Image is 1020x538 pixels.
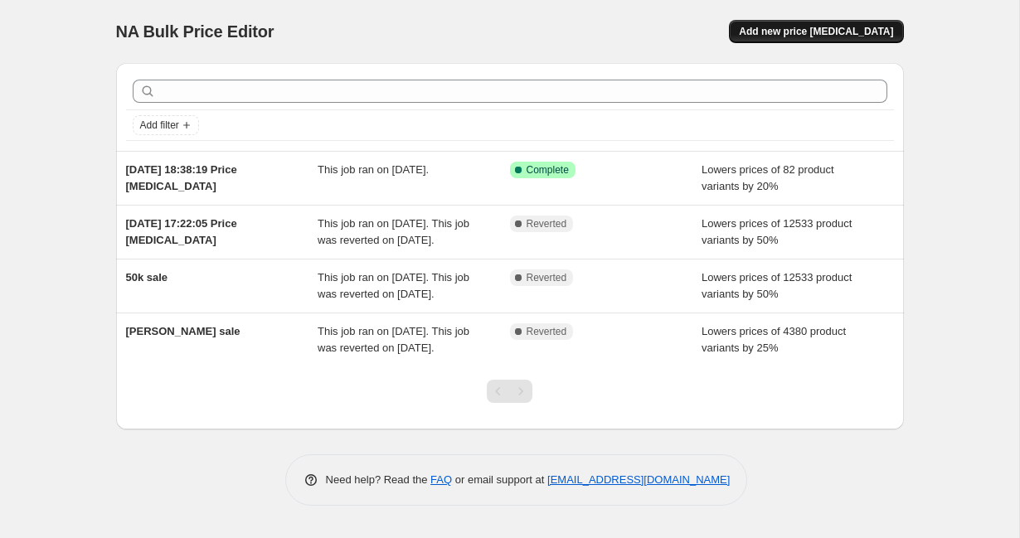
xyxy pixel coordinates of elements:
[452,473,547,486] span: or email support at
[126,271,168,284] span: 50k sale
[116,22,274,41] span: NA Bulk Price Editor
[702,217,852,246] span: Lowers prices of 12533 product variants by 50%
[133,115,199,135] button: Add filter
[527,217,567,230] span: Reverted
[318,217,469,246] span: This job ran on [DATE]. This job was reverted on [DATE].
[126,163,237,192] span: [DATE] 18:38:19 Price [MEDICAL_DATA]
[527,325,567,338] span: Reverted
[547,473,730,486] a: [EMAIL_ADDRESS][DOMAIN_NAME]
[729,20,903,43] button: Add new price [MEDICAL_DATA]
[318,325,469,354] span: This job ran on [DATE]. This job was reverted on [DATE].
[702,163,834,192] span: Lowers prices of 82 product variants by 20%
[318,271,469,300] span: This job ran on [DATE]. This job was reverted on [DATE].
[326,473,431,486] span: Need help? Read the
[140,119,179,132] span: Add filter
[318,163,429,176] span: This job ran on [DATE].
[527,163,569,177] span: Complete
[126,325,240,337] span: [PERSON_NAME] sale
[126,217,237,246] span: [DATE] 17:22:05 Price [MEDICAL_DATA]
[702,271,852,300] span: Lowers prices of 12533 product variants by 50%
[739,25,893,38] span: Add new price [MEDICAL_DATA]
[527,271,567,284] span: Reverted
[702,325,846,354] span: Lowers prices of 4380 product variants by 25%
[487,380,532,403] nav: Pagination
[430,473,452,486] a: FAQ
